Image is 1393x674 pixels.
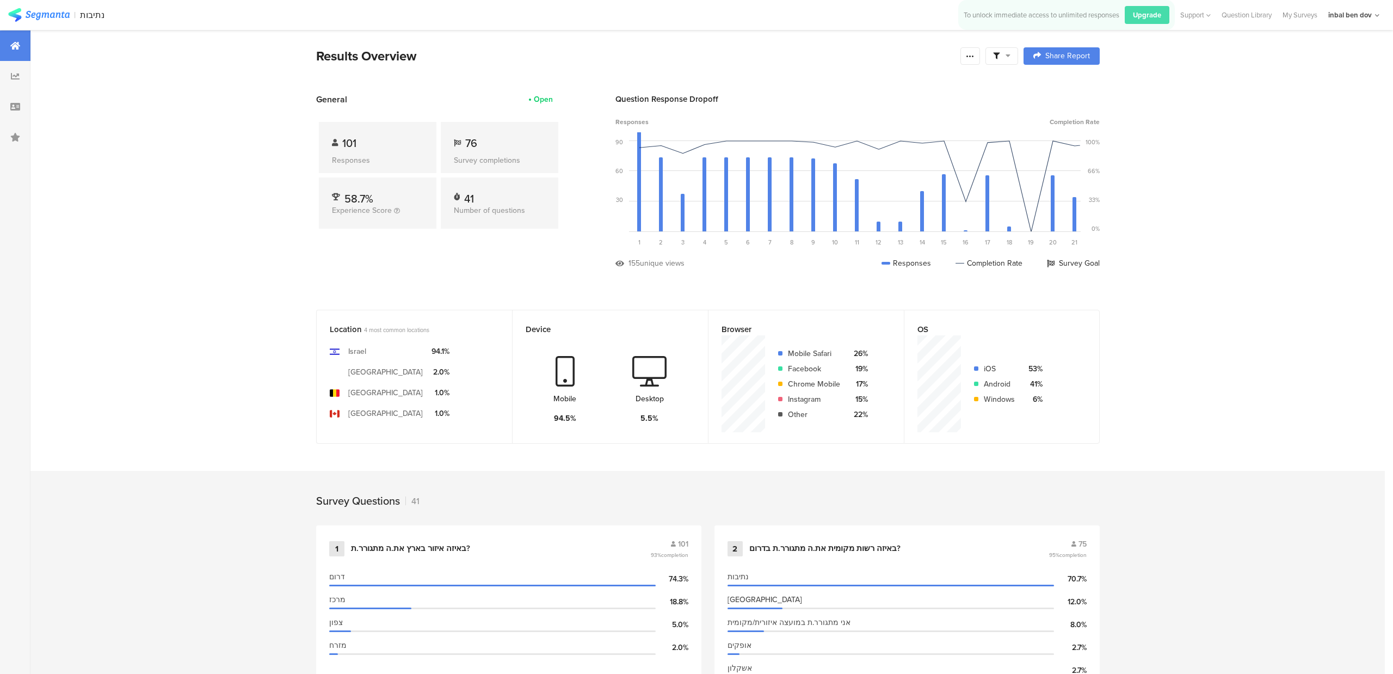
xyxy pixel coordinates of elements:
[1277,10,1323,20] a: My Surveys
[1054,596,1087,608] div: 12.0%
[963,238,969,247] span: 16
[768,238,772,247] span: 7
[1024,378,1043,390] div: 41%
[432,366,449,378] div: 2.0%
[1119,6,1169,24] a: Upgrade
[746,238,750,247] span: 6
[464,191,474,201] div: 41
[351,543,470,554] div: באיזה איזור בארץ את.ה מתגורר.ת?
[1086,138,1100,146] div: 100%
[849,394,868,405] div: 15%
[984,394,1015,405] div: Windows
[1071,238,1077,247] span: 21
[329,594,346,605] span: מרכז
[615,93,1100,105] div: Question Response Dropoff
[330,323,481,335] div: Location
[832,238,838,247] span: 10
[1088,167,1100,175] div: 66%
[849,378,868,390] div: 17%
[1216,10,1277,20] div: Question Library
[681,238,685,247] span: 3
[1045,52,1090,60] span: Share Report
[628,258,640,269] div: 155
[1089,195,1100,204] div: 33%
[454,205,525,216] span: Number of questions
[659,238,663,247] span: 2
[640,258,685,269] div: unique views
[1054,573,1087,585] div: 70.7%
[1054,642,1087,653] div: 2.7%
[1049,551,1087,559] span: 95%
[329,541,344,556] div: 1
[615,167,623,175] div: 60
[788,363,840,375] div: Facebook
[554,413,576,424] div: 94.5%
[1028,238,1034,247] span: 19
[432,346,449,357] div: 94.1%
[8,8,70,22] img: segmanta logo
[342,135,356,151] span: 101
[526,323,677,335] div: Device
[749,543,901,554] div: באיזה רשות מקומית את.ה מתגורר.ת בדרום?
[703,238,706,247] span: 4
[74,9,76,21] div: |
[329,617,343,628] span: צפון
[956,258,1022,269] div: Completion Rate
[1054,619,1087,630] div: 8.0%
[615,138,623,146] div: 90
[811,238,815,247] span: 9
[728,640,751,651] span: אופקים
[917,323,1068,335] div: OS
[724,238,728,247] span: 5
[1047,258,1100,269] div: Survey Goal
[1059,551,1087,559] span: completion
[788,348,840,359] div: Mobile Safari
[616,195,623,204] div: 30
[1328,10,1372,20] div: inbal ben dov
[849,363,868,375] div: 19%
[1049,238,1057,247] span: 20
[405,495,420,507] div: 41
[640,413,658,424] div: 5.5%
[876,238,882,247] span: 12
[656,642,688,653] div: 2.0%
[985,238,990,247] span: 17
[454,155,545,166] div: Survey completions
[316,93,347,106] span: General
[1024,363,1043,375] div: 53%
[898,238,903,247] span: 13
[329,640,347,651] span: מזרח
[984,378,1015,390] div: Android
[964,10,1119,20] div: To unlock immediate access to unlimited responses
[882,258,931,269] div: Responses
[432,408,449,419] div: 1.0%
[661,551,688,559] span: completion
[636,393,664,405] div: Desktop
[332,155,423,166] div: Responses
[984,363,1015,375] div: iOS
[656,619,688,630] div: 5.0%
[728,571,749,583] span: נתיבות
[348,387,423,399] div: [GEOGRAPHIC_DATA]
[656,573,688,585] div: 74.3%
[348,408,423,419] div: [GEOGRAPHIC_DATA]
[344,191,373,207] span: 58.7%
[1125,6,1169,24] div: Upgrade
[1078,538,1087,550] span: 75
[316,493,400,509] div: Survey Questions
[788,378,840,390] div: Chrome Mobile
[728,617,850,628] span: אני מתגורר.ת במועצה איזורית/מקומית
[790,238,793,247] span: 8
[1050,117,1100,127] span: Completion Rate
[364,326,429,334] span: 4 most common locations
[788,409,840,420] div: Other
[1092,224,1100,233] div: 0%
[849,348,868,359] div: 26%
[1180,7,1211,23] div: Support
[332,205,392,216] span: Experience Score
[728,663,752,674] span: אשקלון
[432,387,449,399] div: 1.0%
[941,238,947,247] span: 15
[678,538,688,550] span: 101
